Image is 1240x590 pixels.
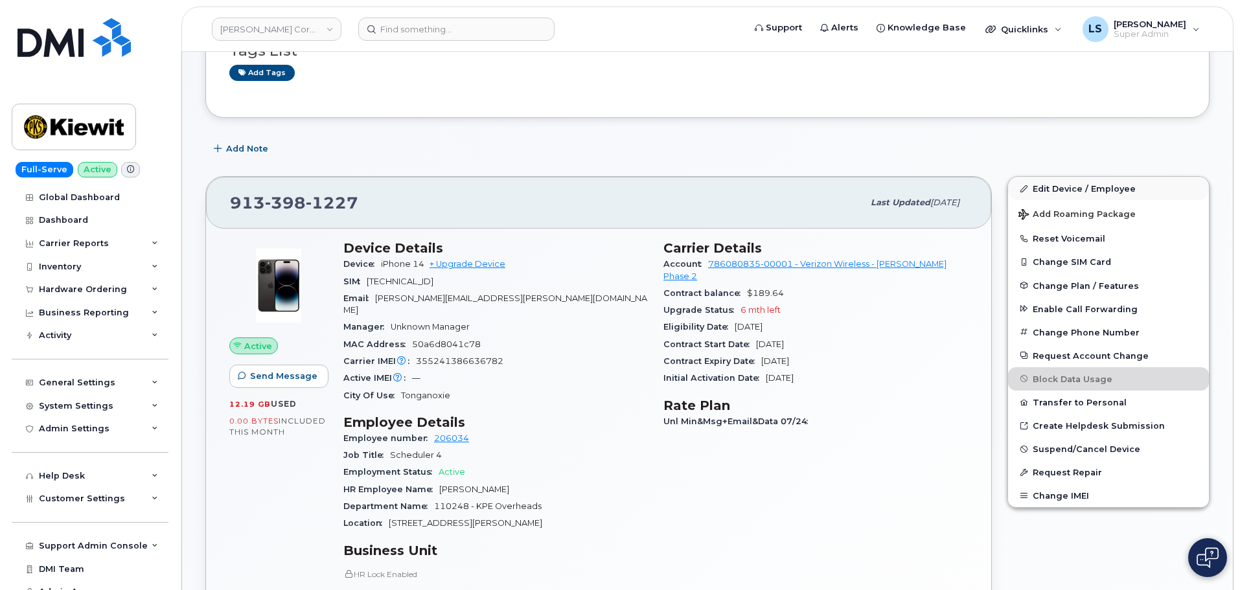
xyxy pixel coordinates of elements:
img: Open chat [1197,547,1219,568]
span: 355241386636782 [416,356,503,366]
span: Suspend/Cancel Device [1033,444,1140,454]
h3: Carrier Details [663,240,968,256]
span: Super Admin [1114,29,1186,40]
h3: Rate Plan [663,398,968,413]
span: [PERSON_NAME] [439,484,509,494]
span: Active [244,340,272,352]
span: [DATE] [930,198,959,207]
a: 206034 [434,433,469,443]
span: Contract balance [663,288,747,298]
span: Job Title [343,450,390,460]
a: + Upgrade Device [430,259,505,269]
h3: Device Details [343,240,648,256]
span: Quicklinks [1001,24,1048,34]
span: Carrier IMEI [343,356,416,366]
span: Email [343,293,375,303]
span: Send Message [250,370,317,382]
span: iPhone 14 [381,259,424,269]
span: Contract Expiry Date [663,356,761,366]
span: Active IMEI [343,373,412,383]
h3: Tags List [229,43,1186,59]
span: 12.19 GB [229,400,271,409]
a: Knowledge Base [867,15,975,41]
span: Tonganoxie [401,391,450,400]
a: Edit Device / Employee [1008,177,1209,200]
span: Contract Start Date [663,339,756,349]
span: Alerts [831,21,858,34]
button: Request Repair [1008,460,1209,484]
span: used [271,399,297,409]
span: Department Name [343,501,434,511]
h3: Business Unit [343,543,648,558]
span: [PERSON_NAME] [1114,19,1186,29]
button: Change IMEI [1008,484,1209,507]
a: Support [746,15,811,41]
span: [DATE] [735,322,763,332]
span: Unl Min&Msg+Email&Data 07/24 [663,416,814,426]
span: 913 [230,193,358,212]
h3: Employee Details [343,414,648,430]
button: Send Message [229,365,328,388]
span: MAC Address [343,339,412,349]
span: Initial Activation Date [663,373,766,383]
span: Employment Status [343,467,439,477]
button: Request Account Change [1008,344,1209,367]
a: Kiewit Corporation [212,17,341,41]
span: [DATE] [756,339,784,349]
span: SIM [343,277,367,286]
span: [DATE] [761,356,789,366]
button: Change Plan / Features [1008,274,1209,297]
span: Enable Call Forwarding [1033,304,1138,313]
span: 6 mth left [741,305,781,315]
a: Alerts [811,15,867,41]
span: Active [439,467,465,477]
span: 110248 - KPE Overheads [434,501,542,511]
span: HR Employee Name [343,484,439,494]
span: City Of Use [343,391,401,400]
button: Block Data Usage [1008,367,1209,391]
span: Last updated [871,198,930,207]
img: image20231002-3703462-njx0qo.jpeg [240,247,317,324]
span: Employee number [343,433,434,443]
span: 1227 [306,193,358,212]
span: Change Plan / Features [1033,280,1139,290]
button: Change SIM Card [1008,250,1209,273]
span: [TECHNICAL_ID] [367,277,433,286]
p: HR Lock Enabled [343,569,648,580]
span: Add Note [226,142,268,155]
button: Change Phone Number [1008,321,1209,344]
span: Location [343,518,389,528]
button: Suspend/Cancel Device [1008,437,1209,460]
span: Device [343,259,381,269]
a: Add tags [229,65,295,81]
span: $189.64 [747,288,784,298]
input: Find something... [358,17,555,41]
button: Reset Voicemail [1008,227,1209,250]
span: Manager [343,322,391,332]
button: Enable Call Forwarding [1008,297,1209,321]
span: Support [766,21,802,34]
button: Add Roaming Package [1008,200,1209,227]
button: Add Note [205,137,279,161]
span: — [412,373,420,383]
span: Eligibility Date [663,322,735,332]
span: Upgrade Status [663,305,741,315]
span: 50a6d8041c78 [412,339,481,349]
span: Knowledge Base [888,21,966,34]
a: Create Helpdesk Submission [1008,414,1209,437]
span: Add Roaming Package [1018,209,1136,221]
div: Quicklinks [976,16,1071,42]
div: Luke Shomaker [1074,16,1209,42]
a: 786080835-00001 - Verizon Wireless - [PERSON_NAME] Phase 2 [663,259,947,280]
button: Transfer to Personal [1008,391,1209,414]
span: 0.00 Bytes [229,416,279,425]
span: [PERSON_NAME][EMAIL_ADDRESS][PERSON_NAME][DOMAIN_NAME] [343,293,647,315]
span: [DATE] [766,373,794,383]
span: Unknown Manager [391,322,470,332]
span: LS [1088,21,1102,37]
span: Account [663,259,708,269]
span: [STREET_ADDRESS][PERSON_NAME] [389,518,542,528]
span: Scheduler 4 [390,450,442,460]
span: 398 [265,193,306,212]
